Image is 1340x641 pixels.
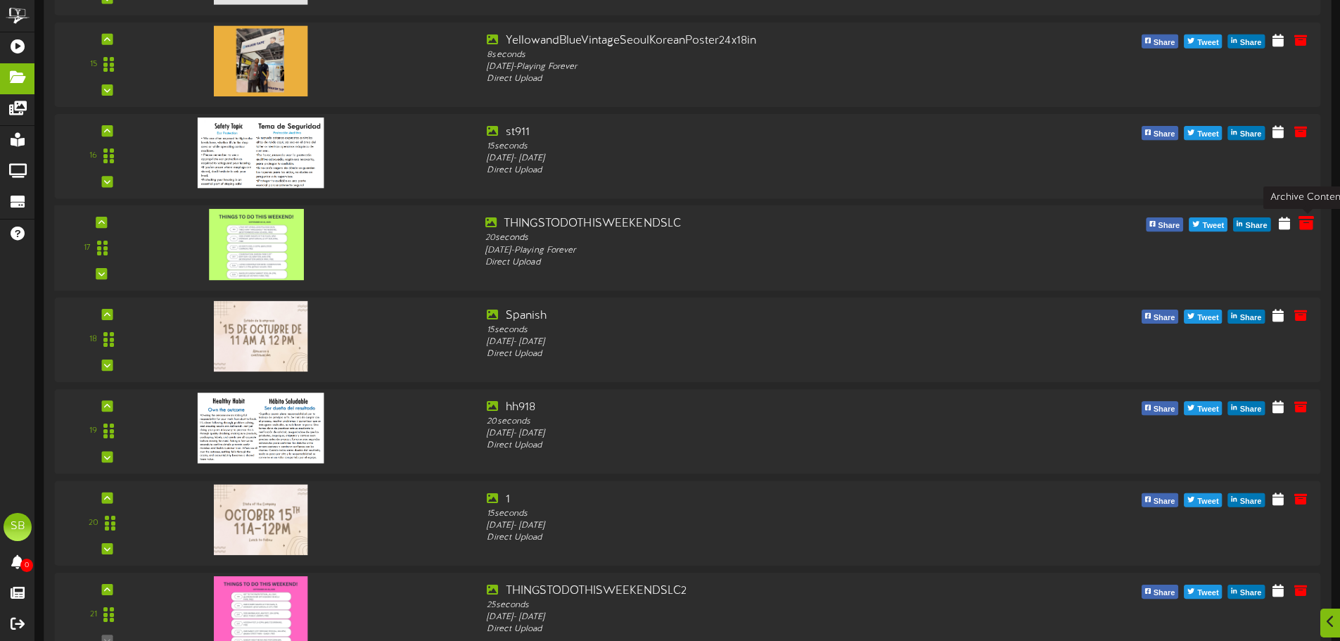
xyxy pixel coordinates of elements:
div: [DATE] - [DATE] [487,336,993,348]
div: 8 seconds [487,49,993,61]
div: 21 [90,609,97,621]
button: Share [1142,402,1179,416]
div: 18 [89,334,97,345]
img: 80893ca2-27f8-4263-934d-5e96fb9389b0.png [198,393,324,463]
button: Tweet [1184,585,1222,599]
div: Direct Upload [487,440,993,452]
span: Share [1237,585,1265,601]
button: Tweet [1184,126,1222,140]
span: Share [1151,127,1178,142]
div: Direct Upload [485,257,997,269]
span: Tweet [1194,585,1221,601]
div: 20 seconds [487,416,993,428]
div: [DATE] - [DATE] [487,428,993,440]
button: Share [1228,126,1265,140]
span: Share [1151,310,1178,326]
span: Share [1237,310,1265,326]
div: 15 seconds [487,508,993,520]
div: 15 [90,58,97,70]
div: st911 [487,125,993,141]
div: SB [4,513,32,541]
div: 1 [487,492,993,508]
button: Share [1142,126,1179,140]
button: Share [1228,402,1265,416]
img: 5c229f94-04a2-4761-bb0e-6d0af2843060.png [198,118,324,188]
img: 2fb8e5b5-18dd-4e06-82e6-353c0a546a01.jpg [214,301,308,372]
div: 15 seconds [487,324,993,336]
span: Share [1151,402,1178,418]
div: [DATE] - [DATE] [487,520,993,532]
button: Share [1142,493,1179,507]
span: Share [1237,494,1265,509]
div: [DATE] - [DATE] [487,611,993,623]
button: Share [1233,217,1270,231]
button: Tweet [1184,402,1222,416]
span: Share [1243,218,1270,234]
span: Share [1237,35,1265,51]
button: Share [1228,585,1265,599]
div: [DATE] - Playing Forever [487,61,993,73]
div: hh918 [487,400,993,416]
button: Tweet [1184,493,1222,507]
div: 20 [89,517,98,529]
button: Tweet [1184,34,1222,49]
div: 25 seconds [487,599,993,611]
span: Tweet [1194,402,1221,418]
div: Direct Upload [487,73,993,85]
span: Share [1151,35,1178,51]
div: THINGSTODOTHISWEEKENDSLC [485,216,997,232]
div: THINGSTODOTHISWEEKENDSLC2 [487,583,993,599]
div: [DATE] - [DATE] [487,153,993,165]
div: Spanish [487,308,993,324]
span: Share [1237,127,1265,142]
span: Tweet [1194,127,1221,142]
button: Share [1146,217,1183,231]
div: 16 [89,151,97,163]
button: Tweet [1184,310,1222,324]
div: Direct Upload [487,623,993,635]
button: Share [1228,493,1265,507]
button: Share [1228,310,1265,324]
div: YellowandBlueVintageSeoulKoreanPoster24x18in [487,33,993,49]
div: 15 seconds [487,141,993,153]
span: Share [1151,494,1178,509]
button: Tweet [1189,217,1227,231]
span: Share [1151,585,1178,601]
button: Share [1228,34,1265,49]
div: Direct Upload [487,532,993,544]
div: 20 seconds [485,232,997,244]
div: 17 [84,242,91,254]
span: Tweet [1194,35,1221,51]
div: Direct Upload [487,165,993,177]
img: caec7f3a-dd79-46d1-a4aa-3d9c20d51e77.jpg [214,485,308,555]
button: Share [1142,310,1179,324]
span: Share [1237,402,1265,418]
span: Tweet [1194,310,1221,326]
button: Share [1142,34,1179,49]
span: Tweet [1194,494,1221,509]
img: 0bf83328-8230-4ece-b57f-0cf5165cc173.png [209,209,304,280]
img: f152f5dd-85c5-4560-977f-d51bff98df27.jpg [214,26,308,96]
span: Share [1155,218,1182,234]
div: [DATE] - Playing Forever [485,245,997,257]
span: 0 [20,559,33,572]
div: 19 [89,426,97,438]
div: Direct Upload [487,348,993,360]
span: Tweet [1199,218,1227,234]
button: Share [1142,585,1179,599]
